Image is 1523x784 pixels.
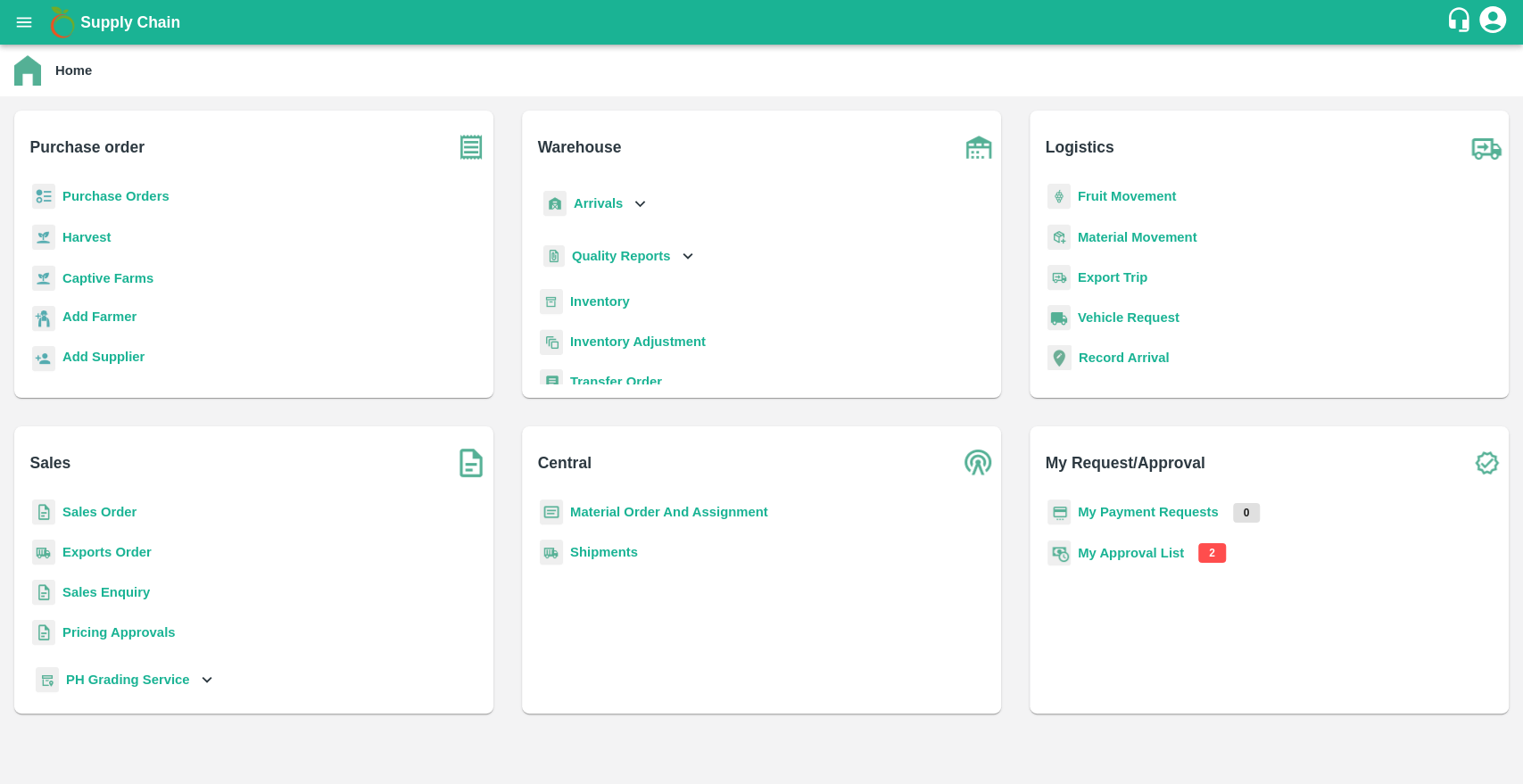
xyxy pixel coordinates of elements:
[538,135,622,160] b: Warehouse
[1464,125,1509,169] img: truck
[543,191,567,217] img: whArrival
[1047,540,1071,566] img: approval
[956,441,1001,485] img: central
[30,450,71,475] b: Sales
[1047,305,1071,331] img: vehicle
[570,545,638,559] a: Shipments
[62,350,145,364] b: Add Supplier
[62,505,137,519] a: Sales Order
[62,625,175,640] a: Pricing Approvals
[570,375,662,389] a: Transfer Order
[1477,4,1509,41] div: account of current user
[1047,184,1071,210] img: fruit
[32,580,55,606] img: sales
[540,329,563,355] img: inventory
[1078,270,1147,285] a: Export Trip
[62,307,137,331] a: Add Farmer
[30,135,145,160] b: Purchase order
[66,673,190,687] b: PH Grading Service
[32,346,55,372] img: supplier
[956,125,1001,169] img: warehouse
[32,620,55,646] img: sales
[1198,543,1226,563] p: 2
[1233,503,1261,523] p: 0
[570,294,630,309] a: Inventory
[1078,546,1184,560] a: My Approval List
[540,238,698,275] div: Quality Reports
[32,499,55,525] img: sales
[36,667,59,693] img: whTracker
[540,289,563,315] img: whInventory
[45,4,80,40] img: logo
[32,540,55,565] img: shipments
[32,184,55,210] img: reciept
[62,271,153,285] a: Captive Farms
[62,309,137,324] b: Add Farmer
[32,306,55,332] img: farmer
[1078,310,1179,325] a: Vehicle Request
[80,13,180,31] b: Supply Chain
[62,230,111,244] a: Harvest
[1079,351,1170,365] a: Record Arrival
[570,334,706,349] a: Inventory Adjustment
[32,224,55,251] img: harvest
[574,196,623,210] b: Arrivals
[1046,450,1205,475] b: My Request/Approval
[449,125,493,169] img: purchase
[32,660,217,700] div: PH Grading Service
[1047,499,1071,525] img: payment
[540,540,563,565] img: shipments
[1078,189,1177,203] a: Fruit Movement
[1078,505,1219,519] a: My Payment Requests
[1046,135,1114,160] b: Logistics
[572,249,671,263] b: Quality Reports
[540,184,650,224] div: Arrivals
[543,245,565,268] img: qualityReport
[1047,224,1071,251] img: material
[1047,345,1072,370] img: recordArrival
[1047,265,1071,291] img: delivery
[1445,6,1477,38] div: customer-support
[62,545,152,559] a: Exports Order
[540,369,563,395] img: whTransfer
[449,441,493,485] img: soSales
[14,55,41,86] img: home
[80,10,1445,35] a: Supply Chain
[538,450,592,475] b: Central
[570,505,768,519] a: Material Order And Assignment
[62,585,150,599] a: Sales Enquiry
[1078,230,1197,244] a: Material Movement
[55,63,92,78] b: Home
[540,499,563,525] img: centralMaterial
[62,189,170,203] a: Purchase Orders
[4,2,45,43] button: open drawer
[62,347,145,371] a: Add Supplier
[32,265,55,292] img: harvest
[1464,441,1509,485] img: check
